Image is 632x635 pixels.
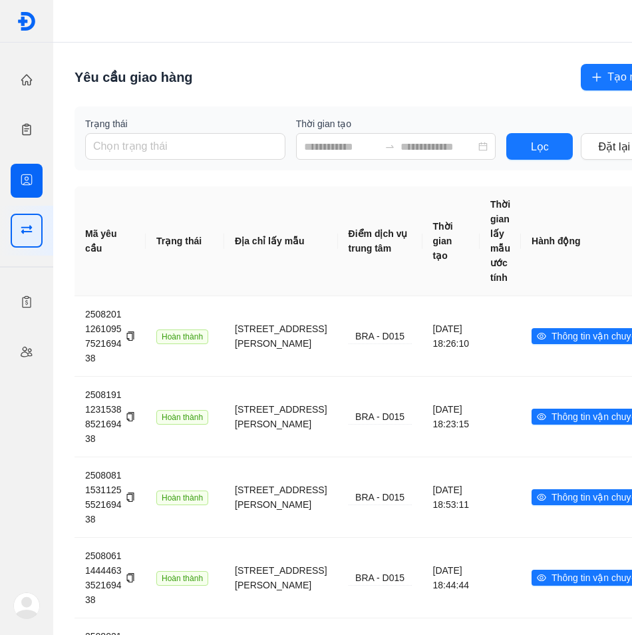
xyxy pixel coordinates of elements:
div: [STREET_ADDRESS][PERSON_NAME] [235,563,327,592]
label: Thời gian tạo [296,117,496,130]
span: eye [537,412,546,421]
div: [STREET_ADDRESS][PERSON_NAME] [235,321,327,351]
span: Hoàn thành [156,571,208,586]
div: [STREET_ADDRESS][PERSON_NAME] [235,483,327,512]
img: logo [13,592,40,619]
td: [DATE] 18:23:15 [422,376,480,457]
span: copy [126,493,135,502]
div: 25081911231538852169438 [85,387,135,446]
span: eye [537,493,546,502]
th: Trạng thái [146,186,224,296]
span: Hoàn thành [156,491,208,505]
div: BRA - D015 [349,409,412,425]
td: [DATE] 18:53:11 [422,457,480,537]
span: copy [126,331,135,341]
td: [DATE] 18:26:10 [422,296,480,376]
span: eye [537,331,546,341]
div: 25080611444463352169438 [85,548,135,607]
span: Lọc [531,138,549,155]
span: Đặt lại [599,138,631,155]
span: plus [591,72,602,83]
th: Thời gian tạo [422,186,480,296]
div: 25082011261095752169438 [85,307,135,365]
div: BRA - D015 [349,329,412,344]
div: [STREET_ADDRESS][PERSON_NAME] [235,402,327,431]
div: BRA - D015 [349,490,412,505]
span: Hoàn thành [156,329,208,344]
div: 25080811531125552169438 [85,468,135,527]
th: Thời gian lấy mẫu ước tính [480,186,521,296]
img: logo [17,11,37,31]
span: to [385,141,395,152]
th: Địa chỉ lấy mẫu [224,186,337,296]
div: BRA - D015 [349,570,412,586]
span: copy [126,573,135,582]
span: eye [537,573,546,582]
span: copy [126,412,135,421]
span: swap-right [385,141,395,152]
span: Hoàn thành [156,410,208,425]
button: Lọc [506,133,573,160]
div: Yêu cầu giao hàng [75,68,193,87]
th: Mã yêu cầu [75,186,146,296]
th: Điểm dịch vụ trung tâm [338,186,422,296]
td: [DATE] 18:44:44 [422,537,480,618]
label: Trạng thái [85,117,285,130]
